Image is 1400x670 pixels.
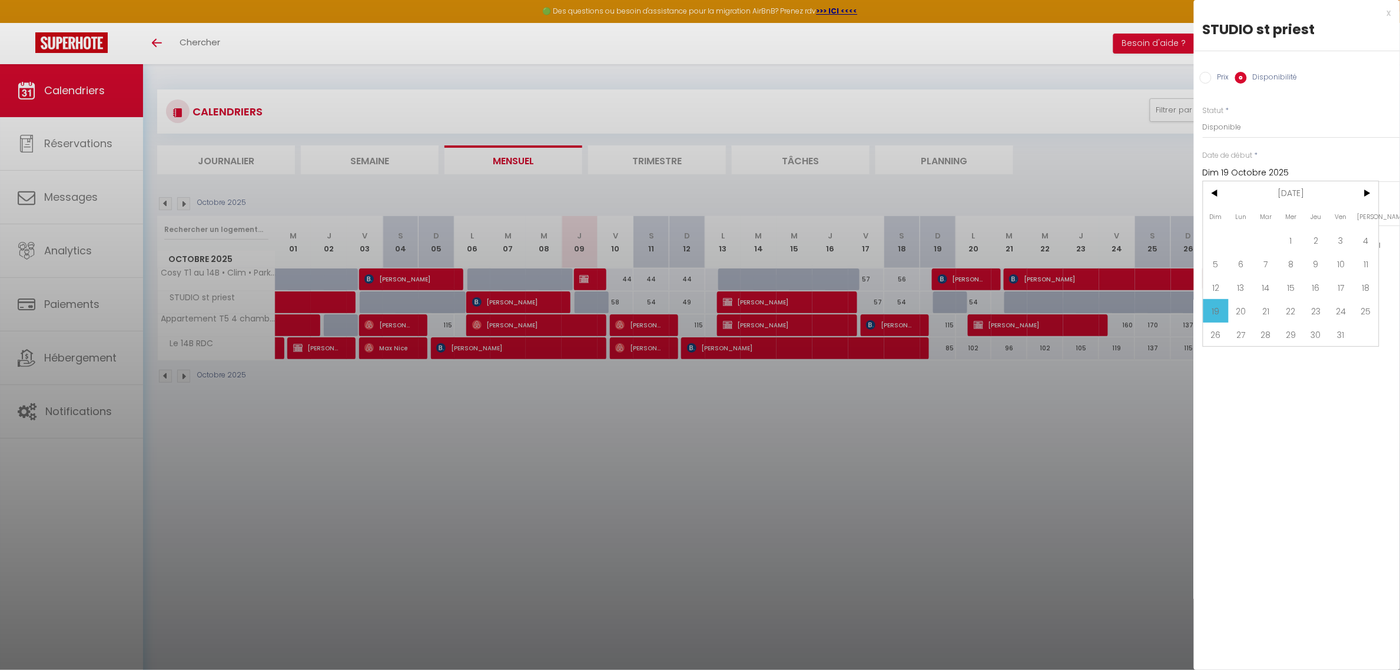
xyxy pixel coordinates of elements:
span: 18 [1353,276,1379,299]
span: 24 [1329,299,1354,323]
span: 10 [1329,252,1354,276]
span: Lun [1229,205,1254,228]
span: 7 [1253,252,1279,276]
label: Prix [1212,72,1229,85]
span: Dim [1203,205,1229,228]
span: 27 [1229,323,1254,346]
span: 1 [1279,228,1304,252]
span: 22 [1279,299,1304,323]
span: 16 [1303,276,1329,299]
span: 3 [1329,228,1354,252]
span: Jeu [1303,205,1329,228]
span: 20 [1229,299,1254,323]
span: > [1353,181,1379,205]
span: 30 [1303,323,1329,346]
span: 5 [1203,252,1229,276]
span: 13 [1229,276,1254,299]
span: 17 [1329,276,1354,299]
span: Ven [1329,205,1354,228]
div: x [1194,6,1391,20]
span: [DATE] [1229,181,1354,205]
span: < [1203,181,1229,205]
span: 2 [1303,228,1329,252]
span: 28 [1253,323,1279,346]
span: [PERSON_NAME] [1353,205,1379,228]
label: Statut [1203,105,1224,117]
span: 29 [1279,323,1304,346]
span: 14 [1253,276,1279,299]
span: 11 [1353,252,1379,276]
span: 6 [1229,252,1254,276]
span: 19 [1203,299,1229,323]
span: 15 [1279,276,1304,299]
span: Mar [1253,205,1279,228]
div: STUDIO st priest [1203,20,1391,39]
span: 25 [1353,299,1379,323]
label: Date de début [1203,150,1253,161]
span: 4 [1353,228,1379,252]
label: Disponibilité [1247,72,1298,85]
span: Mer [1279,205,1304,228]
span: 9 [1303,252,1329,276]
span: 31 [1329,323,1354,346]
span: 23 [1303,299,1329,323]
span: 12 [1203,276,1229,299]
span: 21 [1253,299,1279,323]
span: 8 [1279,252,1304,276]
span: 26 [1203,323,1229,346]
